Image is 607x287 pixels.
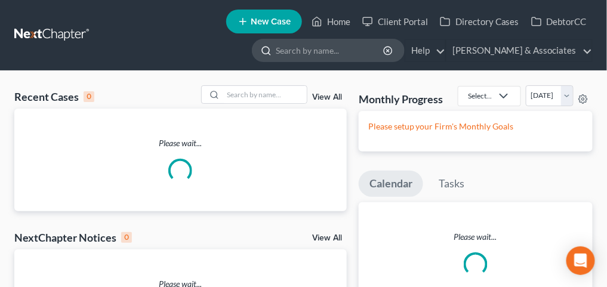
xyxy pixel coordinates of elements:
a: View All [312,234,342,242]
p: Please wait... [14,137,347,149]
div: Recent Cases [14,90,94,104]
p: Please setup your Firm's Monthly Goals [368,121,583,132]
a: DebtorCC [525,11,593,32]
a: Home [306,11,356,32]
a: Help [405,40,445,61]
input: Search by name... [276,39,385,61]
a: Calendar [359,171,423,197]
a: Directory Cases [434,11,525,32]
div: 0 [84,91,94,102]
a: [PERSON_NAME] & Associates [446,40,592,61]
a: Tasks [429,171,476,197]
a: View All [312,93,342,101]
div: Select... [468,91,492,101]
div: Open Intercom Messenger [566,246,595,275]
div: NextChapter Notices [14,230,132,245]
h3: Monthly Progress [359,92,443,106]
a: Client Portal [356,11,434,32]
p: Please wait... [359,231,593,243]
input: Search by name... [223,86,307,103]
div: 0 [121,232,132,243]
span: New Case [251,17,291,26]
